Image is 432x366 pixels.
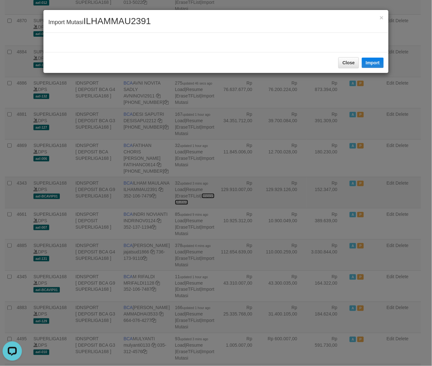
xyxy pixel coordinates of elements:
[48,19,151,25] span: Import Mutasi
[380,14,383,21] span: ×
[338,57,359,68] button: Close
[3,3,22,22] button: Open LiveChat chat widget
[362,58,384,68] button: Import
[83,16,151,26] span: ILHAMMAU2391
[380,14,383,21] button: Close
